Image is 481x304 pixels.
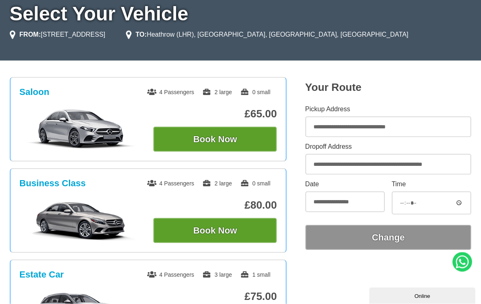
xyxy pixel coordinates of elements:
[153,290,277,303] p: £75.00
[202,271,232,278] span: 3 large
[153,108,277,120] p: £65.00
[126,30,408,40] li: Heathrow (LHR), [GEOGRAPHIC_DATA], [GEOGRAPHIC_DATA], [GEOGRAPHIC_DATA]
[240,180,270,187] span: 0 small
[369,286,477,304] iframe: chat widget
[20,31,41,38] strong: FROM:
[153,199,277,211] p: £80.00
[10,30,106,40] li: [STREET_ADDRESS]
[20,109,143,150] img: Saloon
[202,180,232,187] span: 2 large
[305,181,385,187] label: Date
[392,181,472,187] label: Time
[305,106,472,112] label: Pickup Address
[240,271,270,278] span: 1 small
[136,31,147,38] strong: TO:
[20,269,64,280] h3: Estate Car
[147,271,194,278] span: 4 Passengers
[147,180,194,187] span: 4 Passengers
[305,225,472,250] button: Change
[147,89,194,95] span: 4 Passengers
[202,89,232,95] span: 2 large
[305,143,472,150] label: Dropoff Address
[240,89,270,95] span: 0 small
[20,178,86,189] h3: Business Class
[305,81,472,94] h2: Your Route
[20,87,49,97] h3: Saloon
[10,4,472,24] h1: Select Your Vehicle
[153,127,277,152] button: Book Now
[153,218,277,243] button: Book Now
[20,200,143,241] img: Business Class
